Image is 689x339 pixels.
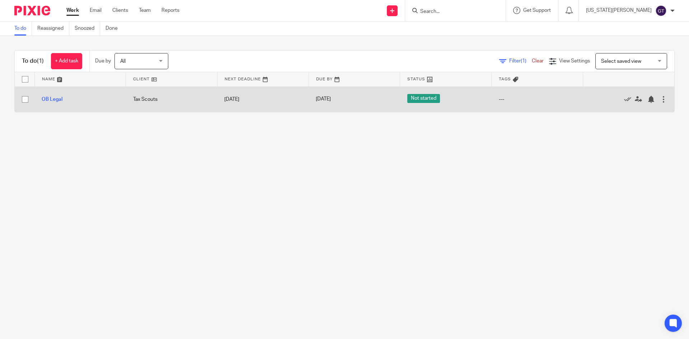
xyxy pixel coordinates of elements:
a: Email [90,7,102,14]
a: Clients [112,7,128,14]
span: Get Support [523,8,551,13]
a: To do [14,22,32,36]
a: Reassigned [37,22,69,36]
span: Not started [407,94,440,103]
h1: To do [22,57,44,65]
a: Reports [161,7,179,14]
input: Search [420,9,484,15]
a: Mark as done [624,96,635,103]
a: Work [66,7,79,14]
a: Snoozed [75,22,100,36]
img: svg%3E [655,5,667,17]
div: --- [499,96,576,103]
span: (1) [521,58,526,63]
span: Filter [509,58,532,63]
span: View Settings [559,58,590,63]
img: Pixie [14,6,50,15]
a: Done [106,22,123,36]
span: All [120,59,126,64]
span: Tags [499,77,511,81]
span: [DATE] [316,97,331,102]
span: (1) [37,58,44,64]
a: Team [139,7,151,14]
td: [DATE] [217,86,309,112]
span: Select saved view [601,59,641,64]
td: Tax Scouts [126,86,217,112]
a: + Add task [51,53,82,69]
p: Due by [95,57,111,65]
a: OB Legal [42,97,62,102]
p: [US_STATE][PERSON_NAME] [586,7,652,14]
a: Clear [532,58,544,63]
